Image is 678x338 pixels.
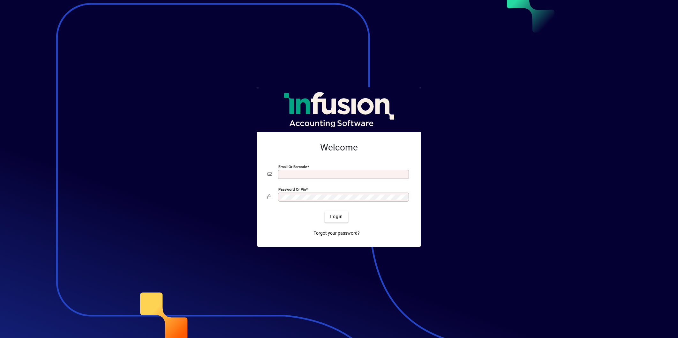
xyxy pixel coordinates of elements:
mat-label: Password or Pin [278,187,306,191]
button: Login [325,211,348,223]
h2: Welcome [267,142,411,153]
mat-label: Email or Barcode [278,164,307,169]
span: Login [330,213,343,220]
span: Forgot your password? [313,230,360,237]
a: Forgot your password? [311,228,362,239]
